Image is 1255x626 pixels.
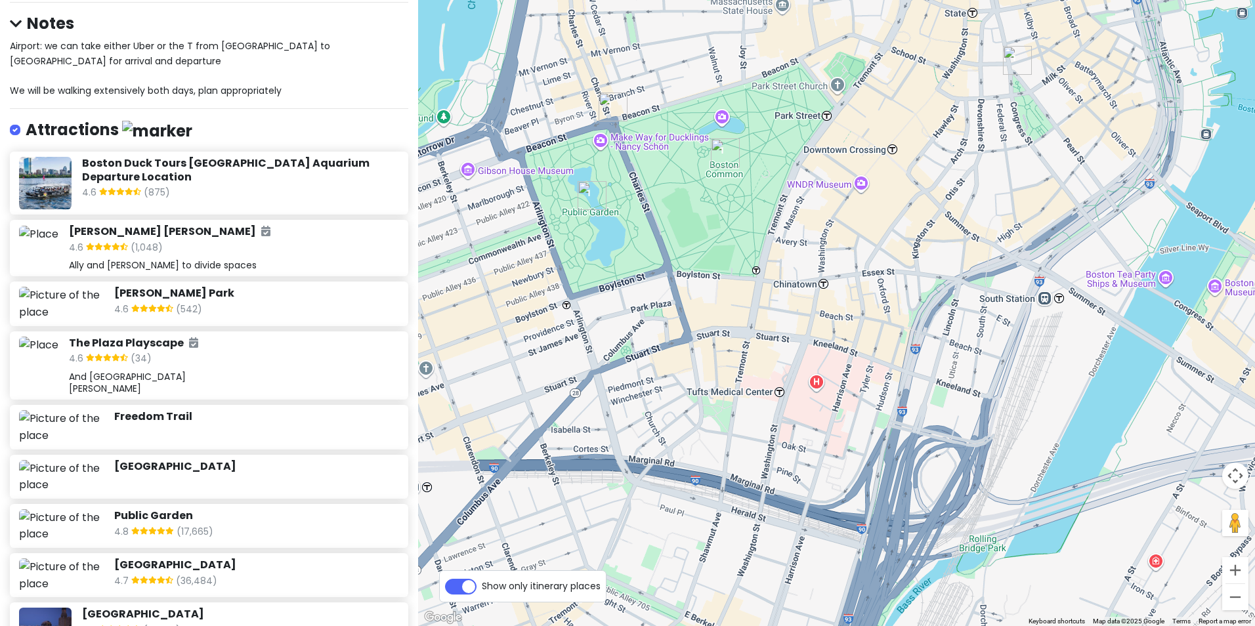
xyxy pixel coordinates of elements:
[19,410,104,444] img: Picture of the place
[711,138,740,167] div: Boston Common
[114,410,399,424] h6: Freedom Trail
[82,157,399,184] h6: Boston Duck Tours [GEOGRAPHIC_DATA] Aquarium Departure Location
[1222,510,1248,536] button: Drag Pegman onto the map to open Street View
[131,351,152,368] span: (34)
[19,509,104,543] img: Picture of the place
[599,93,627,121] div: Beacon Hill
[1222,584,1248,610] button: Zoom out
[189,337,198,348] i: Added to itinerary
[261,226,270,236] i: Added to itinerary
[131,240,163,257] span: (1,048)
[69,337,198,350] h6: The Plaza Playscape
[1093,617,1164,625] span: Map data ©2025 Google
[114,302,131,319] span: 4.6
[69,240,86,257] span: 4.6
[69,371,399,394] div: And [GEOGRAPHIC_DATA] [PERSON_NAME]
[114,524,131,541] span: 4.8
[82,185,99,202] span: 4.6
[482,579,601,593] span: Show only itinerary places
[69,225,270,239] h6: [PERSON_NAME] [PERSON_NAME]
[19,337,58,354] img: Place
[114,558,399,572] h6: [GEOGRAPHIC_DATA]
[1003,46,1032,75] div: Post Office Square
[19,287,104,320] img: Picture of the place
[1199,617,1251,625] a: Report a map error
[114,460,399,474] h6: [GEOGRAPHIC_DATA]
[69,351,86,368] span: 4.6
[122,121,192,141] img: marker
[1029,617,1085,626] button: Keyboard shortcuts
[176,574,217,591] span: (36,484)
[176,302,202,319] span: (542)
[82,608,399,621] h6: [GEOGRAPHIC_DATA]
[26,119,192,141] h4: Attractions
[144,185,170,202] span: (875)
[114,509,399,523] h6: Public Garden
[10,13,408,33] h4: Notes
[114,287,399,301] h6: [PERSON_NAME] Park
[1222,557,1248,583] button: Zoom in
[19,226,58,243] img: Place
[69,259,399,271] div: Ally and [PERSON_NAME] to divide spaces
[177,524,213,541] span: (17,665)
[1222,463,1248,489] button: Map camera controls
[19,157,72,209] img: Picture of the place
[1210,291,1220,301] div: Boston Children's Museum
[19,460,104,493] img: Picture of the place
[1172,617,1191,625] a: Terms (opens in new tab)
[114,574,131,591] span: 4.7
[421,609,465,626] a: Open this area in Google Maps (opens a new window)
[578,181,606,210] div: Public Garden
[19,558,104,592] img: Picture of the place
[421,609,465,626] img: Google
[10,39,333,96] span: Airport: we can take either Uber or the T from [GEOGRAPHIC_DATA] to [GEOGRAPHIC_DATA] for arrival...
